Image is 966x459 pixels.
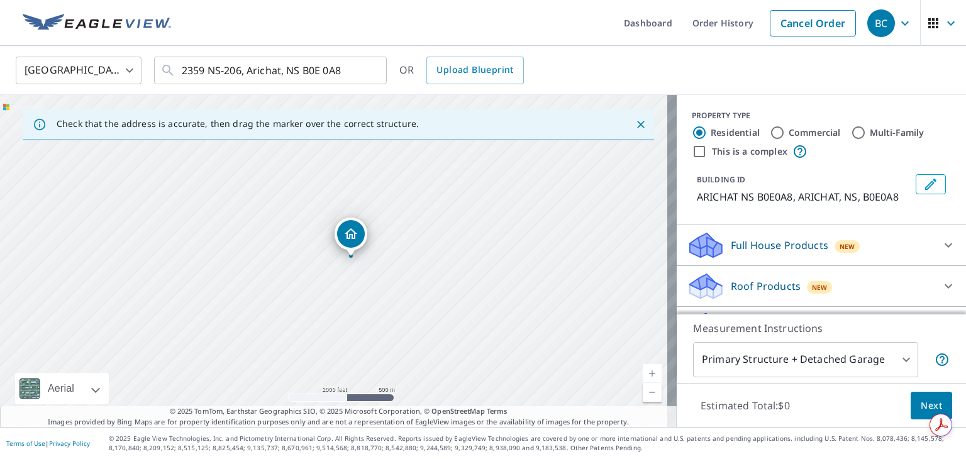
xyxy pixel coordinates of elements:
[16,53,142,88] div: [GEOGRAPHIC_DATA]
[693,321,950,336] p: Measurement Instructions
[436,62,513,78] span: Upload Blueprint
[633,116,649,133] button: Close
[693,342,918,377] div: Primary Structure + Detached Garage
[870,126,924,139] label: Multi-Family
[731,279,801,294] p: Roof Products
[399,57,524,84] div: OR
[687,271,956,301] div: Roof ProductsNew
[15,373,109,404] div: Aerial
[57,118,419,130] p: Check that the address is accurate, then drag the marker over the correct structure.
[182,53,361,88] input: Search by address or latitude-longitude
[431,406,484,416] a: OpenStreetMap
[916,174,946,194] button: Edit building 1
[711,126,760,139] label: Residential
[6,439,45,448] a: Terms of Use
[687,230,956,260] div: Full House ProductsNew
[935,352,950,367] span: Your report will include the primary structure and a detached garage if one exists.
[770,10,856,36] a: Cancel Order
[712,145,787,158] label: This is a complex
[426,57,523,84] a: Upload Blueprint
[23,14,171,33] img: EV Logo
[643,383,662,402] a: Current Level 14, Zoom Out
[49,439,90,448] a: Privacy Policy
[487,406,508,416] a: Terms
[6,440,90,447] p: |
[335,218,367,257] div: Dropped pin, building 1, Residential property, ARICHAT NS B0E0A8 ARICHAT NS B0E0A8
[44,373,78,404] div: Aerial
[691,392,800,419] p: Estimated Total: $0
[643,364,662,383] a: Current Level 14, Zoom In
[692,110,951,121] div: PROPERTY TYPE
[731,238,828,253] p: Full House Products
[789,126,841,139] label: Commercial
[687,312,956,342] div: Solar ProductsNew
[867,9,895,37] div: BC
[109,434,960,453] p: © 2025 Eagle View Technologies, Inc. and Pictometry International Corp. All Rights Reserved. Repo...
[697,174,745,185] p: BUILDING ID
[697,189,911,204] p: ARICHAT NS B0E0A8, ARICHAT, NS, B0E0A8
[170,406,508,417] span: © 2025 TomTom, Earthstar Geographics SIO, © 2025 Microsoft Corporation, ©
[812,282,828,292] span: New
[911,392,952,420] button: Next
[840,241,855,252] span: New
[921,398,942,414] span: Next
